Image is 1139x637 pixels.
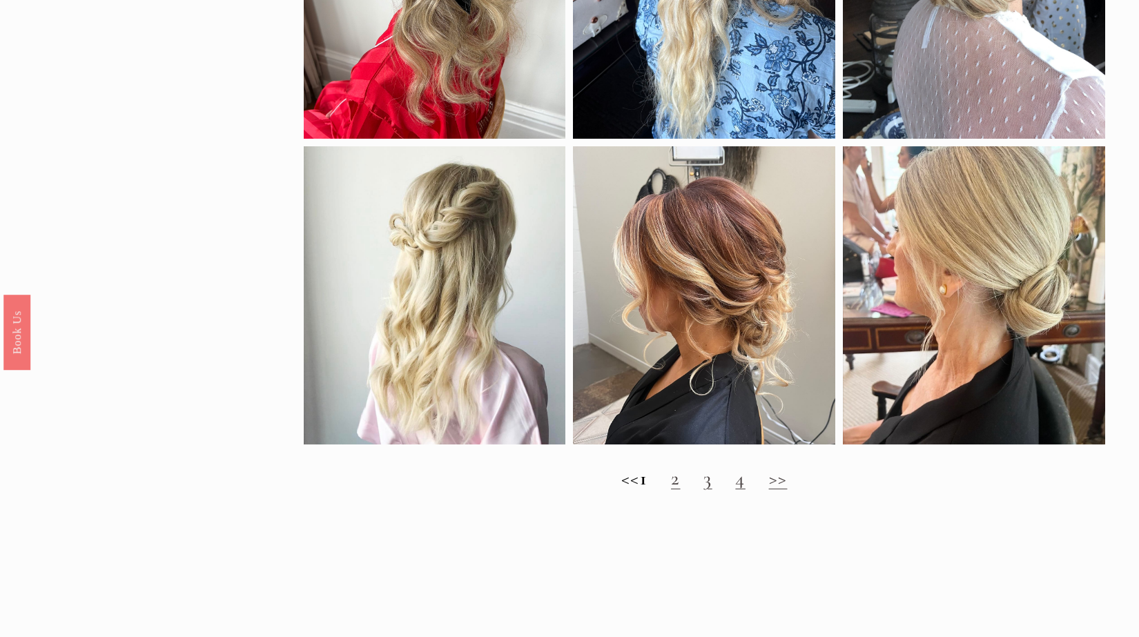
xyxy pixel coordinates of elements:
a: 4 [735,467,745,490]
a: 3 [703,467,712,490]
h2: << [304,467,1105,491]
a: Book Us [3,294,30,369]
a: >> [769,467,788,490]
a: 2 [671,467,680,490]
strong: 1 [640,467,648,490]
